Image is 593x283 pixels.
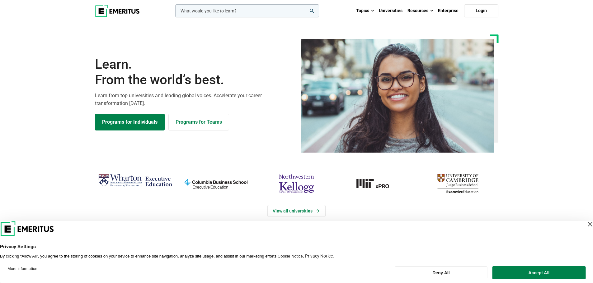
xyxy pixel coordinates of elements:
[340,171,414,196] img: MIT xPRO
[179,171,253,196] img: columbia-business-school
[168,114,229,130] a: Explore for Business
[95,114,165,130] a: Explore Programs
[95,57,293,88] h1: Learn.
[95,72,293,88] span: From the world’s best.
[301,39,494,153] img: Learn from the world's best
[175,4,319,17] input: woocommerce-product-search-field-0
[95,92,293,107] p: Learn from top universities and leading global voices. Accelerate your career transformation [DATE].
[421,171,495,196] img: cambridge-judge-business-school
[464,4,498,17] a: Login
[340,171,414,196] a: MIT-xPRO
[259,171,334,196] img: northwestern-kellogg
[98,171,172,190] img: Wharton Executive Education
[267,205,326,217] a: View Universities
